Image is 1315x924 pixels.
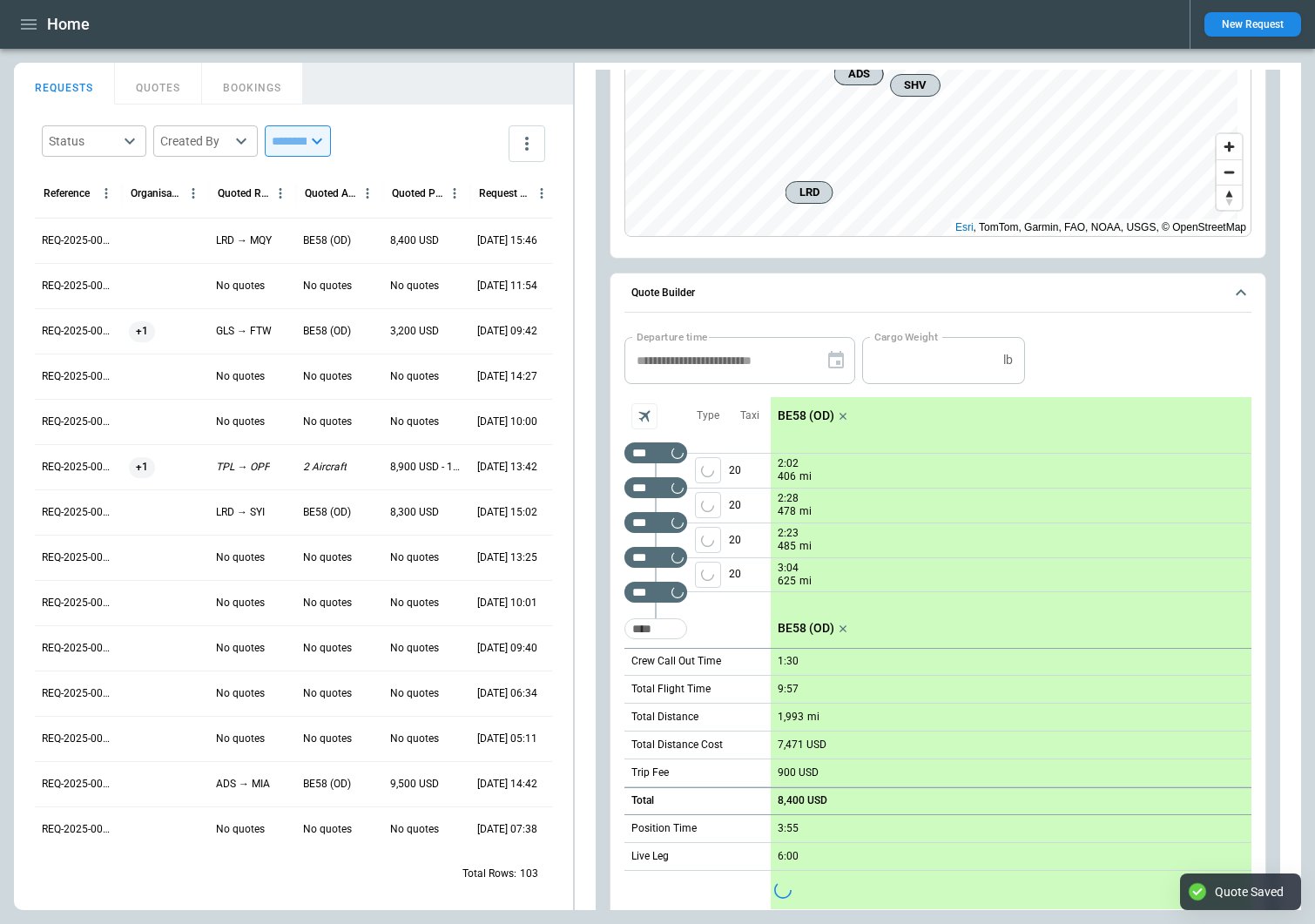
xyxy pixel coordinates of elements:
div: Quote Builder [624,337,1251,908]
p: No quotes [216,415,265,429]
p: LRD → MQY [216,233,272,248]
p: No quotes [216,686,265,701]
button: Reference column menu [95,182,118,205]
p: 2:28 [778,492,799,505]
p: BE58 (OD) [303,324,351,339]
button: more [509,125,545,162]
p: 7,471 USD [778,739,826,752]
p: 08/27/2025 06:34 [477,686,537,701]
div: Quoted Route [218,187,269,199]
p: Live Leg [631,849,669,864]
button: Reset bearing to north [1217,185,1242,210]
p: 478 [778,504,796,519]
p: REQ-2025-000267 [42,505,115,520]
p: 08/26/2025 07:38 [477,822,537,837]
p: 09/11/2025 15:46 [477,233,537,248]
button: New Request [1204,12,1301,37]
div: Not found [624,442,687,463]
p: 103 [520,867,538,881]
div: Quoted Price [392,187,443,199]
h1: Home [47,14,90,35]
div: Status [49,132,118,150]
p: BE58 (OD) [303,505,351,520]
p: GLS → FTW [216,324,272,339]
p: 8,400 USD [778,794,827,807]
div: Too short [624,618,687,639]
p: 9,500 USD [390,777,439,792]
p: REQ-2025-000260 [42,822,115,837]
p: No quotes [216,279,265,293]
p: No quotes [303,686,352,701]
span: SHV [898,77,933,94]
div: Quoted Aircraft [305,187,356,199]
button: Organisation column menu [182,182,205,205]
p: 20 [729,489,771,523]
button: Request Created At (UTC-05:00) column menu [530,182,553,205]
p: Total Distance Cost [631,738,723,752]
p: REQ-2025-000263 [42,686,115,701]
p: No quotes [390,369,439,384]
p: 09/05/2025 10:00 [477,415,537,429]
p: 09/11/2025 09:42 [477,324,537,339]
button: left aligned [695,457,721,483]
p: Total Distance [631,710,698,725]
p: REQ-2025-000272 [42,279,115,293]
p: 900 USD [778,766,819,779]
p: 09/08/2025 14:27 [477,369,537,384]
p: REQ-2025-000264 [42,641,115,656]
p: No quotes [303,641,352,656]
p: REQ-2025-000262 [42,732,115,746]
p: No quotes [390,550,439,565]
span: +1 [129,445,155,489]
button: BOOKINGS [202,63,303,105]
p: REQ-2025-000266 [42,550,115,565]
div: Reference [44,187,90,199]
button: Quoted Aircraft column menu [356,182,379,205]
p: REQ-2025-000261 [42,777,115,792]
p: lb [1003,353,1013,368]
p: No quotes [216,596,265,610]
p: No quotes [303,415,352,429]
div: Not found [624,512,687,533]
p: 406 [778,469,796,484]
span: Aircraft selection [631,403,657,429]
button: Zoom out [1217,159,1242,185]
p: No quotes [390,279,439,293]
span: Type of sector [695,457,721,483]
p: No quotes [303,596,352,610]
p: 3:55 [778,822,799,835]
span: Type of sector [695,562,721,588]
div: Organisation [131,187,182,199]
p: 09/11/2025 11:54 [477,279,537,293]
p: mi [799,574,812,589]
div: Quote Saved [1215,884,1284,900]
div: Too short [624,547,687,568]
p: 20 [729,454,771,488]
p: No quotes [390,641,439,656]
p: Total Rows: [462,867,516,881]
span: LRD [792,184,825,201]
p: mi [807,710,819,725]
label: Cargo Weight [874,329,938,344]
p: No quotes [303,279,352,293]
p: No quotes [303,550,352,565]
p: No quotes [390,596,439,610]
span: Type of sector [695,492,721,518]
p: 1,993 [778,711,804,724]
button: REQUESTS [14,63,115,105]
div: scrollable content [771,397,1251,909]
p: No quotes [216,822,265,837]
button: left aligned [695,492,721,518]
p: REQ-2025-000270 [42,369,115,384]
div: Request Created At (UTC-05:00) [479,187,530,199]
p: REQ-2025-000265 [42,596,115,610]
p: 2 Aircraft [303,460,347,475]
p: No quotes [216,641,265,656]
p: 6:00 [778,850,799,863]
p: BE58 (OD) [303,233,351,248]
p: 09/03/2025 10:01 [477,596,537,610]
p: mi [799,469,812,484]
div: Not found [624,477,687,498]
p: BE58 (OD) [303,777,351,792]
p: 8,900 USD - 10,200 USD [390,460,463,475]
